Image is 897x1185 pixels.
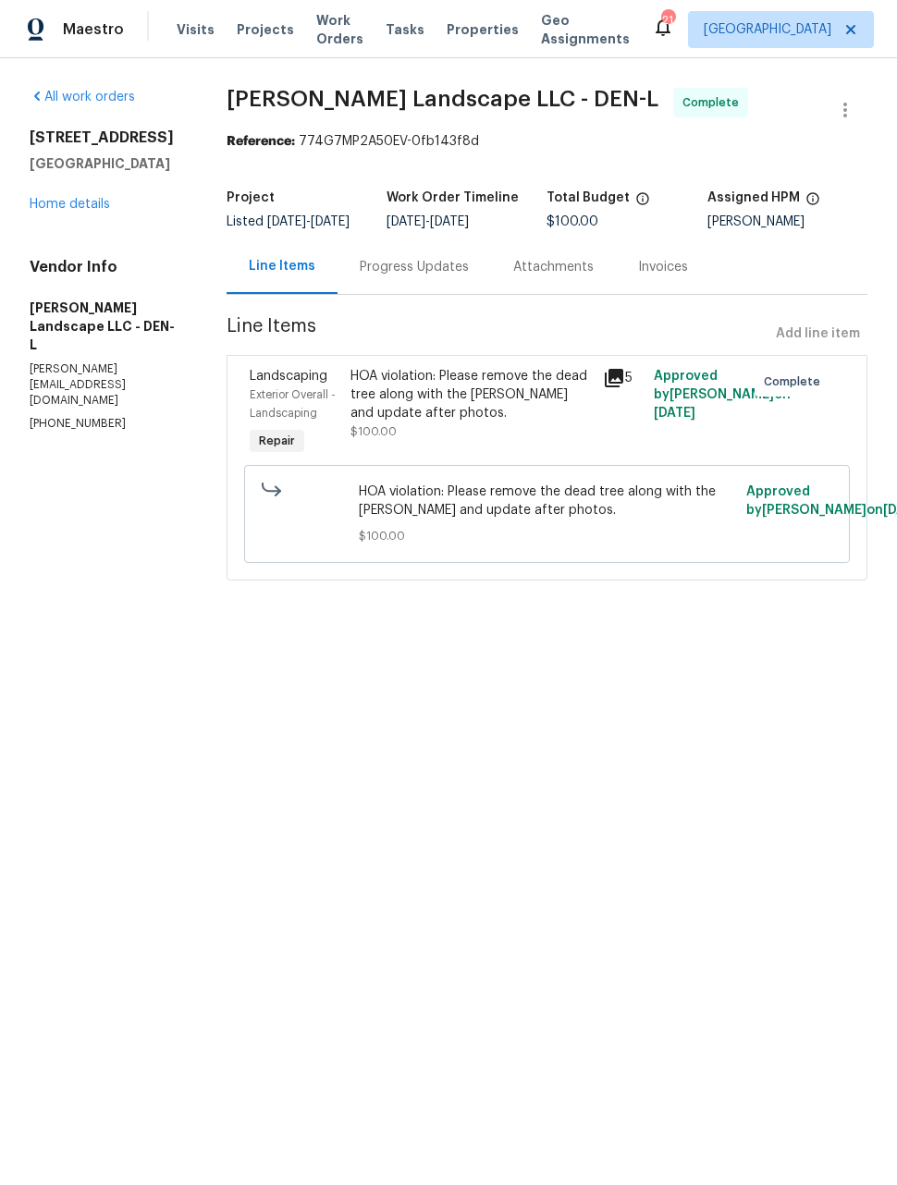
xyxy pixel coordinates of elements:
[30,258,182,276] h4: Vendor Info
[707,191,800,204] h5: Assigned HPM
[603,367,643,389] div: 5
[227,317,768,351] span: Line Items
[30,91,135,104] a: All work orders
[359,527,735,545] span: $100.00
[30,416,182,432] p: [PHONE_NUMBER]
[386,23,424,36] span: Tasks
[177,20,215,39] span: Visits
[654,370,791,420] span: Approved by [PERSON_NAME] on
[267,215,306,228] span: [DATE]
[316,11,363,48] span: Work Orders
[30,299,182,354] h5: [PERSON_NAME] Landscape LLC - DEN-L
[350,367,592,422] div: HOA violation: Please remove the dead tree along with the [PERSON_NAME] and update after photos.
[704,20,831,39] span: [GEOGRAPHIC_DATA]
[387,215,425,228] span: [DATE]
[707,215,867,228] div: [PERSON_NAME]
[430,215,469,228] span: [DATE]
[311,215,350,228] span: [DATE]
[63,20,124,39] span: Maestro
[805,191,820,215] span: The hpm assigned to this work order.
[387,215,469,228] span: -
[237,20,294,39] span: Projects
[635,191,650,215] span: The total cost of line items that have been proposed by Opendoor. This sum includes line items th...
[250,389,336,419] span: Exterior Overall - Landscaping
[30,154,182,173] h5: [GEOGRAPHIC_DATA]
[350,426,397,437] span: $100.00
[252,432,302,450] span: Repair
[227,88,658,110] span: [PERSON_NAME] Landscape LLC - DEN-L
[227,215,350,228] span: Listed
[513,258,594,276] div: Attachments
[541,11,630,48] span: Geo Assignments
[30,198,110,211] a: Home details
[387,191,519,204] h5: Work Order Timeline
[250,370,327,383] span: Landscaping
[638,258,688,276] div: Invoices
[654,407,695,420] span: [DATE]
[547,191,630,204] h5: Total Budget
[547,215,598,228] span: $100.00
[661,11,674,30] div: 21
[360,258,469,276] div: Progress Updates
[30,128,182,147] h2: [STREET_ADDRESS]
[764,373,828,391] span: Complete
[227,191,275,204] h5: Project
[227,135,295,148] b: Reference:
[682,93,746,112] span: Complete
[267,215,350,228] span: -
[227,132,867,151] div: 774G7MP2A50EV-0fb143f8d
[249,257,315,275] div: Line Items
[30,361,182,409] p: [PERSON_NAME][EMAIL_ADDRESS][DOMAIN_NAME]
[447,20,519,39] span: Properties
[359,483,735,519] span: HOA violation: Please remove the dead tree along with the [PERSON_NAME] and update after photos.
